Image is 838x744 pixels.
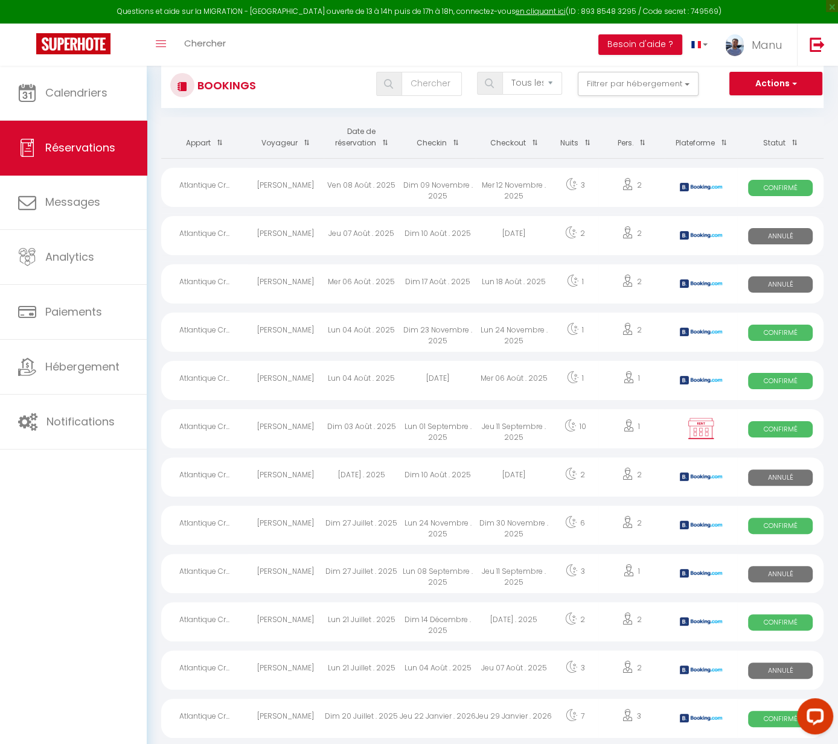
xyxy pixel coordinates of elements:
[665,117,738,158] th: Sort by channel
[324,117,400,158] th: Sort by booking date
[476,117,552,158] th: Sort by checkout
[161,117,248,158] th: Sort by rentals
[46,414,115,429] span: Notifications
[598,117,665,158] th: Sort by people
[729,72,822,96] button: Actions
[578,72,699,96] button: Filtrer par hébergement
[45,359,120,374] span: Hébergement
[175,24,235,66] a: Chercher
[516,6,566,16] a: en cliquant ici
[248,117,324,158] th: Sort by guest
[810,37,825,52] img: logout
[194,72,256,99] h3: Bookings
[717,24,797,66] a: ... Manu
[184,37,226,49] span: Chercher
[737,117,824,158] th: Sort by status
[400,117,476,158] th: Sort by checkin
[752,37,782,52] span: Manu
[726,34,744,56] img: ...
[45,140,115,155] span: Réservations
[598,34,682,55] button: Besoin d'aide ?
[787,693,838,744] iframe: LiveChat chat widget
[45,304,102,319] span: Paiements
[45,249,94,264] span: Analytics
[552,117,598,158] th: Sort by nights
[36,33,110,54] img: Super Booking
[45,85,107,100] span: Calendriers
[401,72,462,96] input: Chercher
[45,194,100,209] span: Messages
